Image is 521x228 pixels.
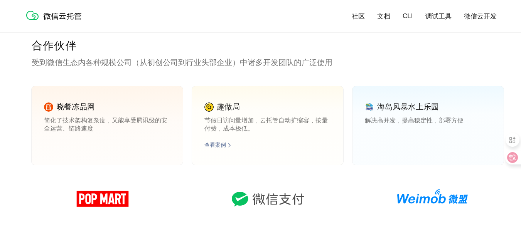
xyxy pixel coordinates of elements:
p: 简化了技术架构复杂度，又能享受腾讯级的安全运营、链路速度 [44,117,170,132]
p: 受到微信生态内各种规模公司（从初创公司到行业头部企业）中诸多开发团队的广泛使用 [32,57,504,68]
p: 晓餐冻品网 [56,102,95,112]
p: 海岛风暴水上乐园 [377,102,439,112]
p: 合作伙伴 [32,39,504,54]
a: 调试工具 [425,12,452,21]
a: 查看案例 [204,142,226,149]
a: 微信云开发 [464,12,497,21]
a: 微信云托管 [25,18,86,24]
a: 文档 [377,12,390,21]
a: CLI [403,12,413,20]
p: 节假日访问量增加，云托管自动扩缩容，按量付费，成本极低。 [204,117,331,132]
p: 解决高并发，提高稳定性，部署方便 [365,117,491,132]
a: 社区 [352,12,365,21]
img: 微信云托管 [25,8,86,23]
p: 趣做局 [217,102,240,112]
